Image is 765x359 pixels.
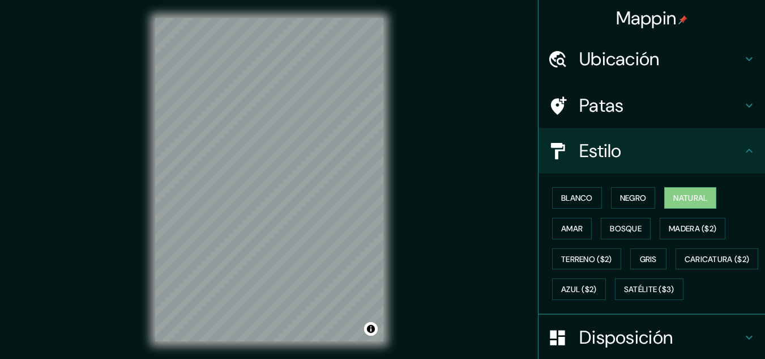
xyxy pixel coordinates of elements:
[552,278,606,300] button: Azul ($2)
[616,6,677,30] font: Mappin
[685,254,750,264] font: Caricatura ($2)
[364,322,378,336] button: Activar o desactivar atribución
[640,254,657,264] font: Gris
[579,47,660,71] font: Ubicación
[611,187,656,209] button: Negro
[664,187,716,209] button: Natural
[539,128,765,174] div: Estilo
[673,193,707,203] font: Natural
[561,223,583,234] font: Amar
[601,218,651,239] button: Bosque
[660,218,725,239] button: Madera ($2)
[579,326,673,349] font: Disposición
[669,223,716,234] font: Madera ($2)
[610,223,642,234] font: Bosque
[155,18,383,341] canvas: Mapa
[579,94,624,117] font: Patas
[561,254,612,264] font: Terreno ($2)
[579,139,622,163] font: Estilo
[676,248,759,270] button: Caricatura ($2)
[664,315,753,347] iframe: Lanzador de widgets de ayuda
[539,36,765,82] div: Ubicación
[539,83,765,128] div: Patas
[630,248,666,270] button: Gris
[620,193,647,203] font: Negro
[552,187,602,209] button: Blanco
[561,285,597,295] font: Azul ($2)
[561,193,593,203] font: Blanco
[624,285,674,295] font: Satélite ($3)
[678,15,687,24] img: pin-icon.png
[552,248,621,270] button: Terreno ($2)
[552,218,592,239] button: Amar
[615,278,683,300] button: Satélite ($3)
